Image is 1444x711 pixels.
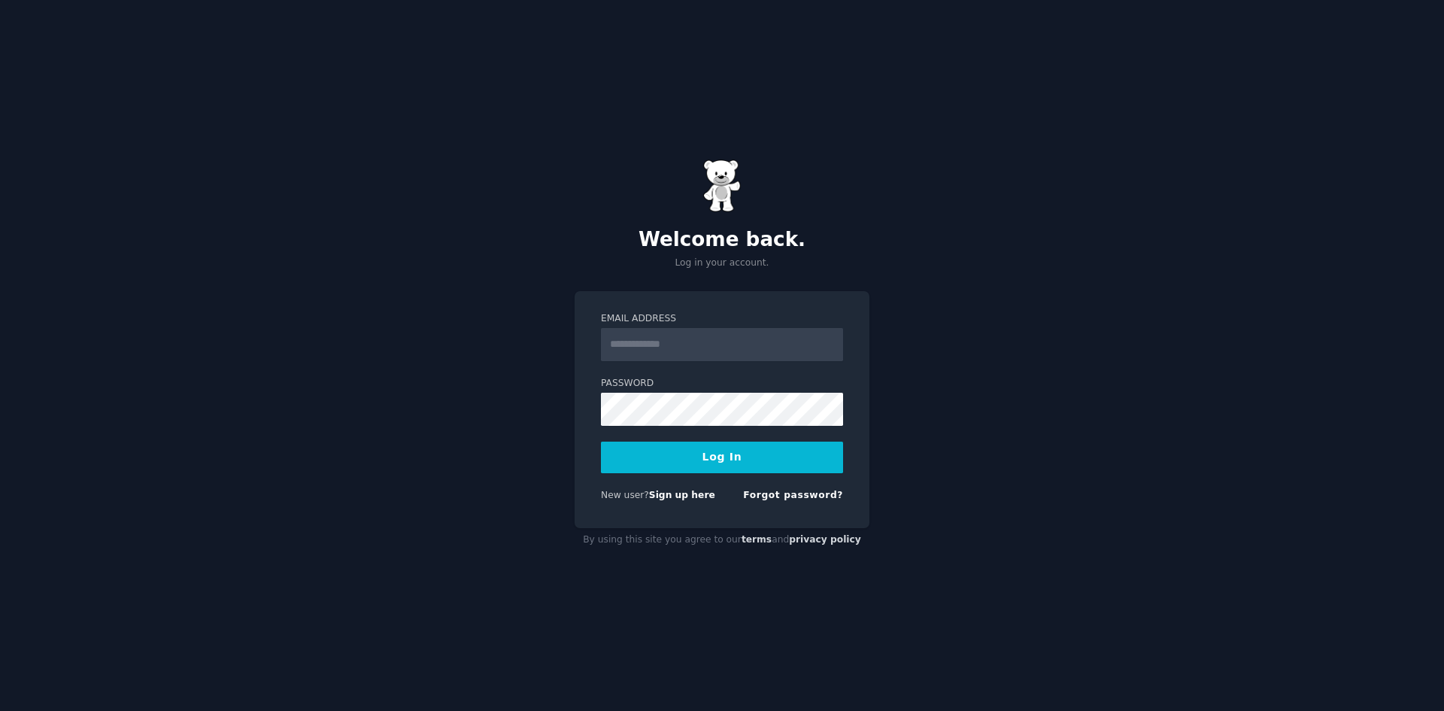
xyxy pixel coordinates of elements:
img: Gummy Bear [703,160,741,212]
label: Password [601,377,843,390]
a: privacy policy [789,534,861,545]
p: Log in your account. [575,257,869,270]
label: Email Address [601,312,843,326]
button: Log In [601,442,843,473]
h2: Welcome back. [575,228,869,252]
div: By using this site you agree to our and [575,528,869,552]
a: Forgot password? [743,490,843,500]
a: Sign up here [649,490,715,500]
span: New user? [601,490,649,500]
a: terms [742,534,772,545]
